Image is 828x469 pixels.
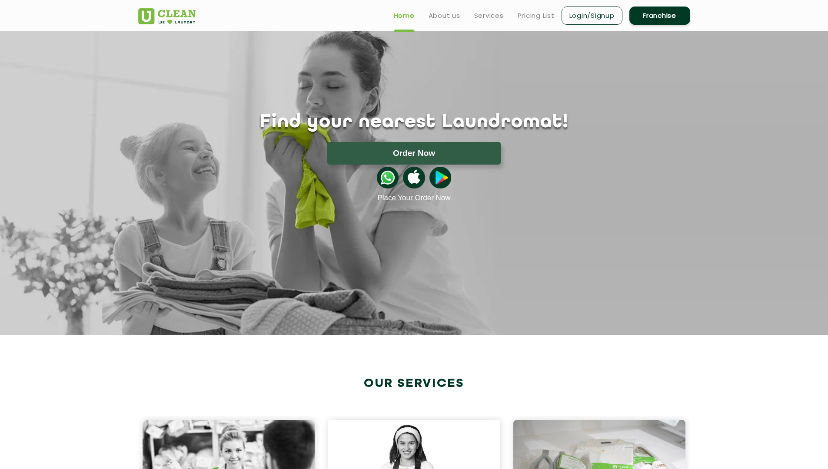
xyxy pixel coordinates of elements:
img: UClean Laundry and Dry Cleaning [138,8,196,24]
button: Order Now [327,142,501,165]
h1: Find your nearest Laundromat! [132,112,697,133]
a: Login/Signup [562,7,622,25]
img: apple-icon.png [403,167,425,188]
a: Home [394,10,415,21]
h2: Our Services [138,377,690,391]
a: About us [429,10,460,21]
a: Pricing List [518,10,555,21]
img: playstoreicon.png [429,167,451,188]
a: Place Your Order Now [377,194,450,202]
img: whatsappicon.png [377,167,399,188]
a: Franchise [629,7,690,25]
a: Services [474,10,504,21]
